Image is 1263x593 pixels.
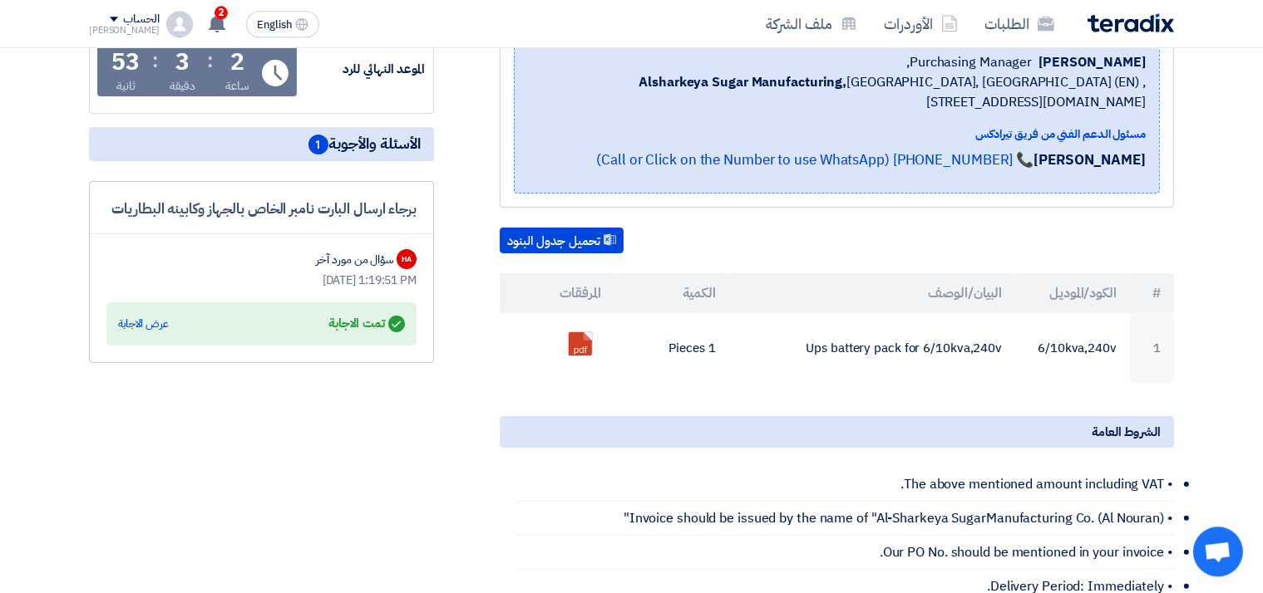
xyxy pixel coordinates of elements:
[225,77,249,95] div: ساعة
[1015,313,1130,383] td: 6/10kva,240v
[246,11,319,37] button: English
[500,273,614,313] th: المرفقات
[123,12,159,27] div: الحساب
[106,198,417,220] div: برجاء ارسال البارت نامبر الخاص بالجهاز وكابينه البطاريات
[106,272,417,289] div: [DATE] 1:19:51 PM
[569,332,702,432] a: _1757398909329.pdf
[1130,313,1174,383] td: 1
[208,46,214,76] div: :
[170,77,195,95] div: دقيقة
[166,11,193,37] img: profile_test.png
[1015,273,1130,313] th: الكود/الموديل
[752,4,871,43] a: ملف الشركة
[328,312,405,336] div: تمت الاجابة
[116,77,136,95] div: ثانية
[1092,423,1161,441] span: الشروط العامة
[614,273,729,313] th: الكمية
[729,313,1016,383] td: Ups battery pack for 6/10kva,240v
[516,468,1174,502] li: • The above mentioned amount including VAT.
[215,6,228,19] span: 2
[1088,13,1174,32] img: Teradix logo
[257,19,292,31] span: English
[614,313,729,383] td: 1 Pieces
[230,51,244,74] div: 2
[1034,149,1146,170] strong: [PERSON_NAME]
[528,125,1146,143] div: مسئول الدعم الفني من فريق تيرادكس
[639,72,846,92] b: Alsharkeya Sugar Manufacturing,
[152,46,158,76] div: :
[316,251,393,268] div: سؤال من مورد آخر
[89,26,160,35] div: [PERSON_NAME]
[118,316,169,332] div: عرض الاجابة
[516,502,1174,536] li: • Invoice should be issued by the name of "Al-Sharkeya SugarManufacturing Co. (Al Nouran)"
[516,536,1174,570] li: • Our PO No. should be mentioned in your invoice.
[1039,52,1146,72] span: [PERSON_NAME]
[111,51,140,74] div: 53
[871,4,971,43] a: الأوردرات
[528,72,1146,112] span: [GEOGRAPHIC_DATA], [GEOGRAPHIC_DATA] (EN) ,[STREET_ADDRESS][DOMAIN_NAME]
[906,52,1032,72] span: Purchasing Manager,
[308,135,328,154] span: 1
[596,149,1034,170] a: 📞 [PHONE_NUMBER] (Call or Click on the Number to use WhatsApp)
[971,4,1068,43] a: الطلبات
[1130,273,1174,313] th: #
[500,228,624,254] button: تحميل جدول البنود
[1193,527,1243,576] div: Open chat
[308,134,421,154] span: الأسئلة والأجوبة
[300,60,425,79] div: الموعد النهائي للرد
[397,249,417,269] div: HA
[729,273,1016,313] th: البيان/الوصف
[175,51,190,74] div: 3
